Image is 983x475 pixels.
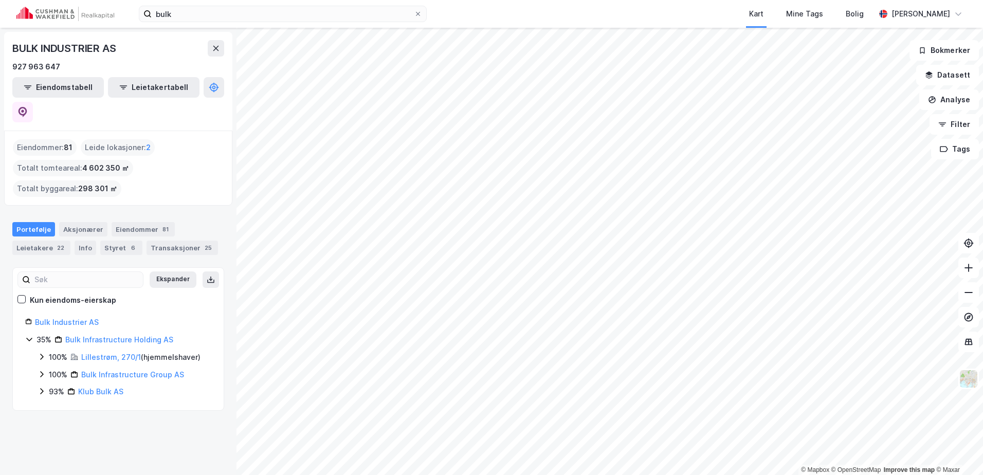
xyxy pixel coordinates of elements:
span: 4 602 350 ㎡ [82,162,129,174]
div: Kontrollprogram for chat [932,426,983,475]
div: Totalt byggareal : [13,180,121,197]
div: Kun eiendoms-eierskap [30,294,116,306]
div: Leide lokasjoner : [81,139,155,156]
a: Bulk Infrastructure Holding AS [65,335,173,344]
div: 22 [55,243,66,253]
div: 81 [160,224,171,234]
a: Bulk Industrier AS [35,318,99,326]
button: Tags [931,139,979,159]
div: Eiendommer [112,222,175,236]
a: Klub Bulk AS [78,387,123,396]
button: Filter [930,114,979,135]
div: Totalt tomteareal : [13,160,133,176]
a: Bulk Infrastructure Group AS [81,370,184,379]
span: 2 [146,141,151,154]
button: Bokmerker [909,40,979,61]
div: 6 [128,243,138,253]
div: Leietakere [12,241,70,255]
div: Bolig [846,8,864,20]
div: 100% [49,351,67,363]
input: Søk på adresse, matrikkel, gårdeiere, leietakere eller personer [152,6,414,22]
a: Mapbox [801,466,829,473]
div: Transaksjoner [147,241,218,255]
div: Aksjonærer [59,222,107,236]
div: BULK INDUSTRIER AS [12,40,118,57]
span: 81 [64,141,72,154]
img: Z [959,369,978,389]
img: cushman-wakefield-realkapital-logo.202ea83816669bd177139c58696a8fa1.svg [16,7,114,21]
iframe: Chat Widget [932,426,983,475]
div: Styret [100,241,142,255]
a: Improve this map [884,466,935,473]
div: 25 [203,243,214,253]
a: Lillestrøm, 270/1 [81,353,141,361]
button: Ekspander [150,271,196,288]
div: 93% [49,386,64,398]
input: Søk [30,272,143,287]
div: [PERSON_NAME] [891,8,950,20]
div: Eiendommer : [13,139,77,156]
button: Analyse [919,89,979,110]
button: Datasett [916,65,979,85]
div: Portefølje [12,222,55,236]
div: 100% [49,369,67,381]
button: Leietakertabell [108,77,199,98]
div: Mine Tags [786,8,823,20]
div: 35% [37,334,51,346]
div: 927 963 647 [12,61,60,73]
span: 298 301 ㎡ [78,182,117,195]
div: ( hjemmelshaver ) [81,351,201,363]
a: OpenStreetMap [831,466,881,473]
button: Eiendomstabell [12,77,104,98]
div: Kart [749,8,763,20]
div: Info [75,241,96,255]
